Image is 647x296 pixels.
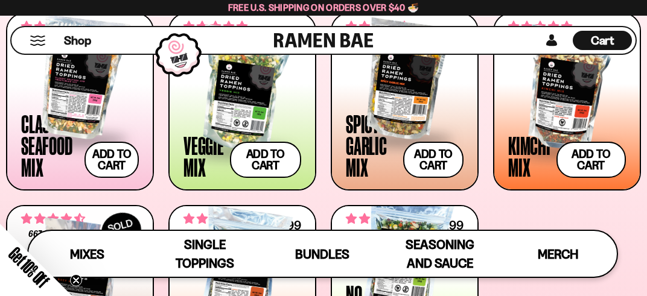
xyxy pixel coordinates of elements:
[168,13,316,191] a: 4.76 stars 1392 reviews $24.99 Veggie Mix Add to cart
[64,31,91,50] a: Shop
[84,142,139,178] button: Add to cart
[230,142,302,178] button: Add to cart
[493,13,641,191] a: 4.76 stars 426 reviews $25.99 Kimchi Mix Add to cart
[331,13,479,191] a: 4.75 stars 940 reviews $25.99 Spicy Garlic Mix Add to cart
[21,113,78,178] div: Classic Seafood Mix
[591,33,614,48] span: Cart
[70,274,82,286] button: Close teaser
[538,247,578,262] span: Merch
[499,231,617,277] a: Merch
[183,134,224,178] div: Veggie Mix
[508,134,550,178] div: Kimchi Mix
[264,231,381,277] a: Bundles
[406,237,474,271] span: Seasoning and Sauce
[381,231,499,277] a: Seasoning and Sauce
[21,211,85,227] span: 4.64 stars
[228,2,419,13] span: Free U.S. Shipping on Orders over $40 🍜
[5,244,53,291] span: Get 10% Off
[28,231,146,277] a: Mixes
[146,231,264,277] a: Single Toppings
[70,247,104,262] span: Mixes
[64,33,91,49] span: Shop
[176,237,234,271] span: Single Toppings
[346,113,397,178] div: Spicy Garlic Mix
[6,13,154,191] a: 4.68 stars 2792 reviews $26.99 Classic Seafood Mix Add to cart
[30,36,46,46] button: Mobile Menu Trigger
[556,142,626,178] button: Add to cart
[573,27,632,54] a: Cart
[295,247,349,262] span: Bundles
[403,142,464,178] button: Add to cart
